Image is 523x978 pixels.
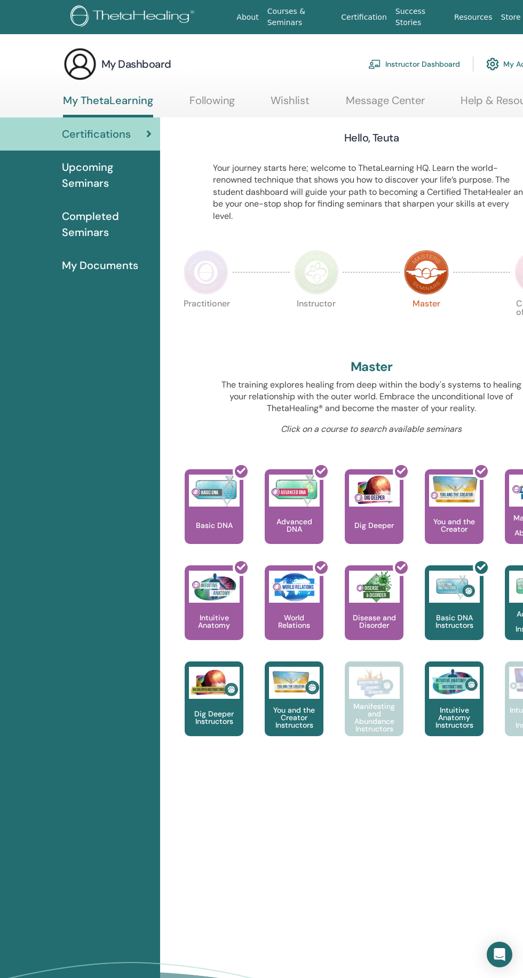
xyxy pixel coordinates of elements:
span: My Documents [62,257,138,273]
h2: Master [351,359,392,375]
a: You and the Creator You and the Creator [425,469,484,565]
p: Advanced DNA [265,518,323,533]
p: Intuitive Anatomy [185,614,243,629]
img: Dig Deeper [349,475,400,507]
img: generic-user-icon.jpg [63,47,97,81]
img: Manifesting and Abundance Instructors [349,667,400,699]
h3: Hello, Teuta [344,130,399,145]
a: Basic DNA Basic DNA [185,469,243,565]
p: Intuitive Anatomy Instructors [425,706,484,729]
a: World Relations World Relations [265,565,323,661]
img: You and the Creator Instructors [269,667,320,699]
img: chalkboard-teacher.svg [368,59,381,69]
p: Disease and Disorder [345,614,403,629]
img: Intuitive Anatomy [189,571,240,603]
a: Message Center [346,94,425,115]
img: Practitioner [184,250,228,295]
a: Success Stories [391,2,450,33]
div: Open Intercom Messenger [487,942,512,967]
img: logo.png [70,5,198,29]
a: Resources [450,7,497,27]
a: Wishlist [271,94,310,115]
a: Manifesting and Abundance Instructors Manifesting and Abundance Instructors [345,661,403,758]
a: Certification [337,7,391,27]
a: Instructor Dashboard [368,52,460,76]
p: You and the Creator [425,518,484,533]
a: Dig Deeper Dig Deeper [345,469,403,565]
p: Practitioner [184,299,228,344]
img: Instructor [294,250,339,295]
p: Basic DNA Instructors [425,614,484,629]
img: cog.svg [486,55,499,73]
span: Certifications [62,126,131,142]
a: Advanced DNA Advanced DNA [265,469,323,565]
img: Dig Deeper Instructors [189,667,240,699]
a: About [232,7,263,27]
img: World Relations [269,571,320,603]
p: World Relations [265,614,323,629]
img: Master [404,250,449,295]
a: You and the Creator Instructors You and the Creator Instructors [265,661,323,758]
p: Manifesting and Abundance Instructors [345,703,403,732]
img: Intuitive Anatomy Instructors [429,667,480,699]
p: Master [404,299,449,344]
a: Basic DNA Instructors Basic DNA Instructors [425,565,484,661]
a: Dig Deeper Instructors Dig Deeper Instructors [185,661,243,758]
img: You and the Creator [429,475,480,504]
p: Dig Deeper Instructors [185,710,243,725]
h3: My Dashboard [101,57,171,72]
p: Instructor [294,299,339,344]
p: You and the Creator Instructors [265,706,323,729]
a: Disease and Disorder Disease and Disorder [345,565,403,661]
img: Disease and Disorder [349,571,400,603]
img: Advanced DNA [269,475,320,507]
a: Intuitive Anatomy Instructors Intuitive Anatomy Instructors [425,661,484,758]
a: Following [189,94,235,115]
img: Basic DNA [189,475,240,507]
img: Basic DNA Instructors [429,571,480,603]
span: Completed Seminars [62,208,152,240]
span: Upcoming Seminars [62,159,152,191]
a: Courses & Seminars [263,2,337,33]
a: Intuitive Anatomy Intuitive Anatomy [185,565,243,661]
p: Dig Deeper [350,522,398,529]
a: My ThetaLearning [63,94,153,117]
